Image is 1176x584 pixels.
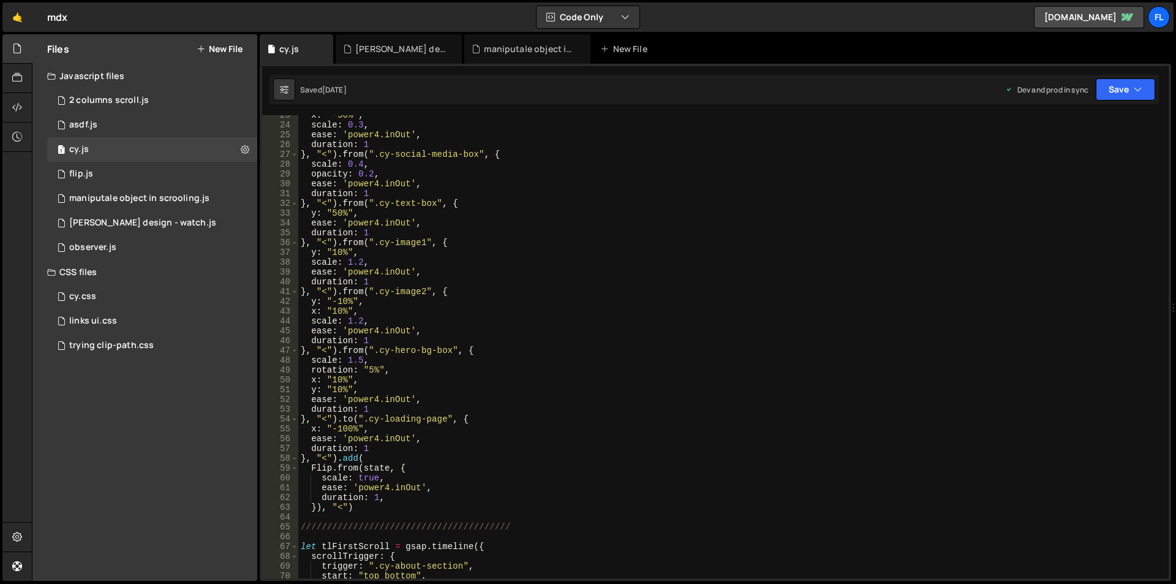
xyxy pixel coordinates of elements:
div: 14087/36400.css [47,333,257,358]
div: New File [600,43,652,55]
div: 35 [262,228,298,238]
div: 14087/36990.js [47,235,257,260]
div: 14087/35941.js [47,211,257,235]
div: 30 [262,179,298,189]
div: cy.js [279,43,299,55]
div: 14087/37841.css [47,309,257,333]
div: 52 [262,395,298,404]
div: 53 [262,404,298,414]
div: maniputale object in scrooling.js [484,43,576,55]
div: 46 [262,336,298,346]
button: Save [1096,78,1155,100]
a: fl [1148,6,1170,28]
div: 67 [262,542,298,552]
h2: Files [47,42,69,56]
div: CSS files [32,260,257,284]
div: 58 [262,453,298,463]
div: 32 [262,199,298,208]
div: 14087/36530.js [47,88,257,113]
a: [DOMAIN_NAME] [1034,6,1144,28]
div: Saved [300,85,347,95]
div: 25 [262,130,298,140]
div: 56 [262,434,298,444]
div: [DATE] [322,85,347,95]
div: 65 [262,522,298,532]
div: 54 [262,414,298,424]
div: 44 [262,316,298,326]
div: Dev and prod in sync [1005,85,1088,95]
div: 70 [262,571,298,581]
div: 28 [262,159,298,169]
div: 14087/43937.js [47,113,257,137]
div: 59 [262,463,298,473]
div: cy.css [69,291,96,302]
div: 64 [262,512,298,522]
div: 29 [262,169,298,179]
div: 42 [262,297,298,306]
div: 48 [262,355,298,365]
div: 55 [262,424,298,434]
div: 63 [262,502,298,512]
div: 41 [262,287,298,297]
div: 49 [262,365,298,375]
div: [PERSON_NAME] design - watch.js [355,43,447,55]
div: 14087/44148.js [47,137,257,162]
div: 69 [262,561,298,571]
div: 14087/37273.js [47,162,257,186]
div: mdx [47,10,67,25]
div: 24 [262,120,298,130]
div: 37 [262,248,298,257]
div: 47 [262,346,298,355]
div: 45 [262,326,298,336]
div: links ui.css [69,316,117,327]
div: 34 [262,218,298,228]
div: 60 [262,473,298,483]
div: flip.js [69,169,93,180]
button: New File [197,44,243,54]
div: observer.js [69,242,116,253]
div: 2 columns scroll.js [69,95,149,106]
div: 61 [262,483,298,493]
div: 38 [262,257,298,267]
div: 43 [262,306,298,316]
div: 26 [262,140,298,150]
div: 62 [262,493,298,502]
div: trying clip-path.css [69,340,154,351]
div: 57 [262,444,298,453]
div: 14087/36120.js [47,186,257,211]
div: 31 [262,189,298,199]
div: maniputale object in scrooling.js [69,193,209,204]
div: 27 [262,150,298,159]
div: asdf.js [69,119,97,131]
div: 33 [262,208,298,218]
div: 23 [262,110,298,120]
div: [PERSON_NAME] design - watch.js [69,218,216,229]
div: 51 [262,385,298,395]
div: 14087/44196.css [47,284,257,309]
div: 39 [262,267,298,277]
div: 40 [262,277,298,287]
button: Code Only [537,6,639,28]
div: 50 [262,375,298,385]
div: 66 [262,532,298,542]
span: 1 [58,146,65,156]
div: 68 [262,552,298,561]
div: Javascript files [32,64,257,88]
div: 36 [262,238,298,248]
a: 🤙 [2,2,32,32]
div: cy.js [69,144,89,155]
